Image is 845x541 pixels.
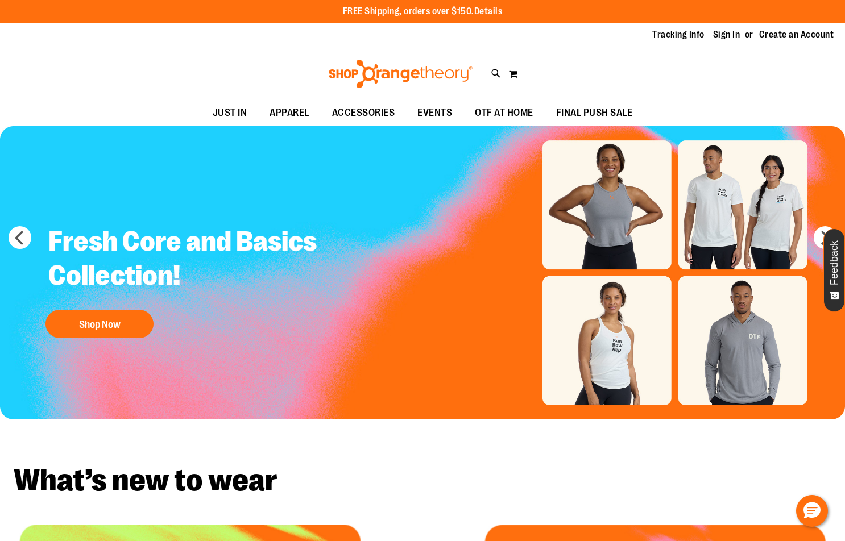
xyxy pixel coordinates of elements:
[463,100,545,126] a: OTF AT HOME
[652,28,705,41] a: Tracking Info
[327,60,474,88] img: Shop Orangetheory
[343,5,503,18] p: FREE Shipping, orders over $150.
[40,216,335,344] a: Fresh Core and Basics Collection! Shop Now
[14,465,831,496] h2: What’s new to wear
[474,6,503,16] a: Details
[556,100,633,126] span: FINAL PUSH SALE
[475,100,533,126] span: OTF AT HOME
[545,100,644,126] a: FINAL PUSH SALE
[213,100,247,126] span: JUST IN
[829,240,840,285] span: Feedback
[823,228,845,312] button: Feedback - Show survey
[201,100,259,126] a: JUST IN
[814,226,836,249] button: next
[759,28,834,41] a: Create an Account
[9,226,31,249] button: prev
[40,216,335,304] h2: Fresh Core and Basics Collection!
[45,310,154,338] button: Shop Now
[417,100,452,126] span: EVENTS
[321,100,407,126] a: ACCESSORIES
[406,100,463,126] a: EVENTS
[270,100,309,126] span: APPAREL
[258,100,321,126] a: APPAREL
[332,100,395,126] span: ACCESSORIES
[796,495,828,527] button: Hello, have a question? Let’s chat.
[713,28,740,41] a: Sign In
